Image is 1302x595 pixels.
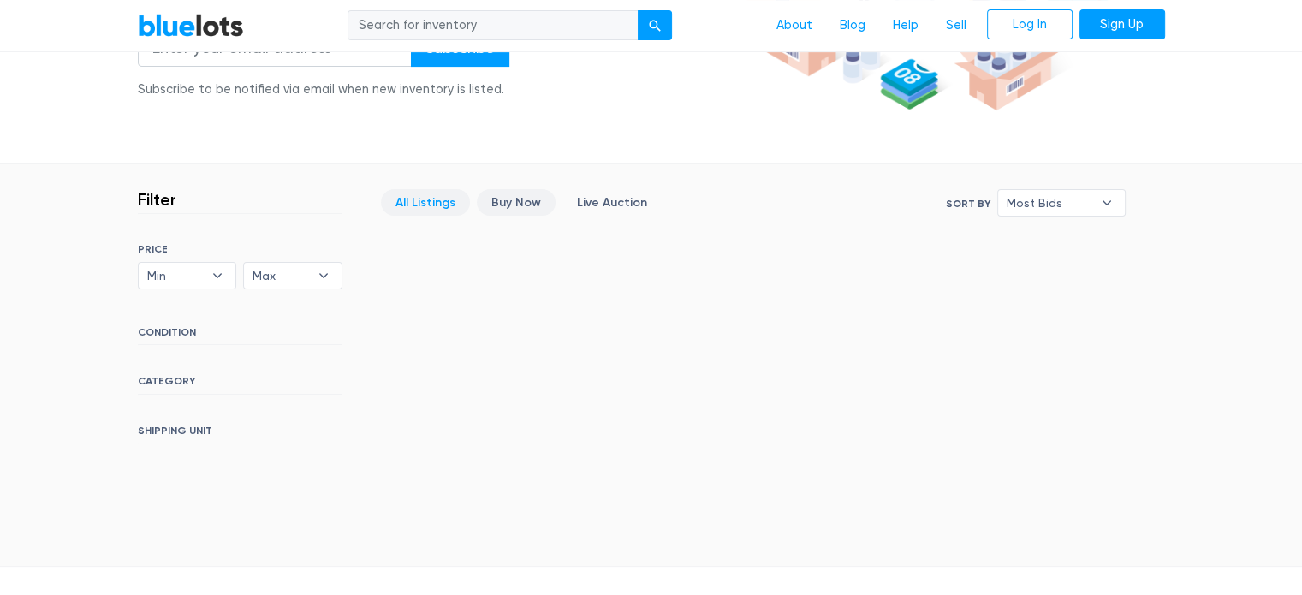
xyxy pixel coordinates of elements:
a: Help [879,9,932,42]
a: All Listings [381,189,470,216]
a: Buy Now [477,189,556,216]
b: ▾ [1089,190,1125,216]
span: Most Bids [1007,190,1092,216]
h6: PRICE [138,243,342,255]
a: Live Auction [562,189,662,216]
h6: CATEGORY [138,375,342,394]
h6: SHIPPING UNIT [138,425,342,443]
div: Subscribe to be notified via email when new inventory is listed. [138,80,509,99]
a: Blog [826,9,879,42]
a: Log In [987,9,1073,40]
a: Sign Up [1079,9,1165,40]
a: About [763,9,826,42]
span: Min [147,263,204,289]
a: Sell [932,9,980,42]
b: ▾ [306,263,342,289]
h3: Filter [138,189,176,210]
label: Sort By [946,196,990,211]
input: Search for inventory [348,10,639,41]
span: Max [253,263,309,289]
b: ▾ [199,263,235,289]
a: BlueLots [138,13,244,38]
h6: CONDITION [138,326,342,345]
